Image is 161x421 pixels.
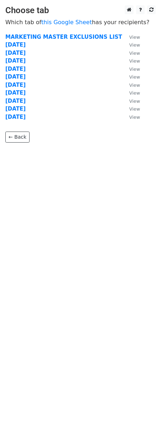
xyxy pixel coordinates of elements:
[129,114,140,120] small: View
[129,106,140,112] small: View
[129,90,140,96] small: View
[5,106,26,112] a: [DATE]
[122,66,140,72] a: View
[5,58,26,64] a: [DATE]
[5,114,26,120] a: [DATE]
[5,18,156,26] p: Which tab of has your recipients?
[122,74,140,80] a: View
[122,90,140,96] a: View
[5,34,122,40] a: MARKETING MASTER EXCLUSIONS LIST
[122,82,140,88] a: View
[129,82,140,88] small: View
[5,5,156,16] h3: Choose tab
[129,34,140,40] small: View
[122,50,140,56] a: View
[129,74,140,80] small: View
[122,58,140,64] a: View
[122,114,140,120] a: View
[5,132,30,143] a: ← Back
[41,19,92,26] a: this Google Sheet
[129,58,140,64] small: View
[5,90,26,96] a: [DATE]
[129,98,140,104] small: View
[122,34,140,40] a: View
[129,66,140,72] small: View
[5,74,26,80] a: [DATE]
[129,50,140,56] small: View
[129,42,140,48] small: View
[5,98,26,104] a: [DATE]
[122,98,140,104] a: View
[5,66,26,72] a: [DATE]
[5,50,26,56] a: [DATE]
[5,82,26,88] a: [DATE]
[122,42,140,48] a: View
[122,106,140,112] a: View
[5,42,26,48] a: [DATE]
